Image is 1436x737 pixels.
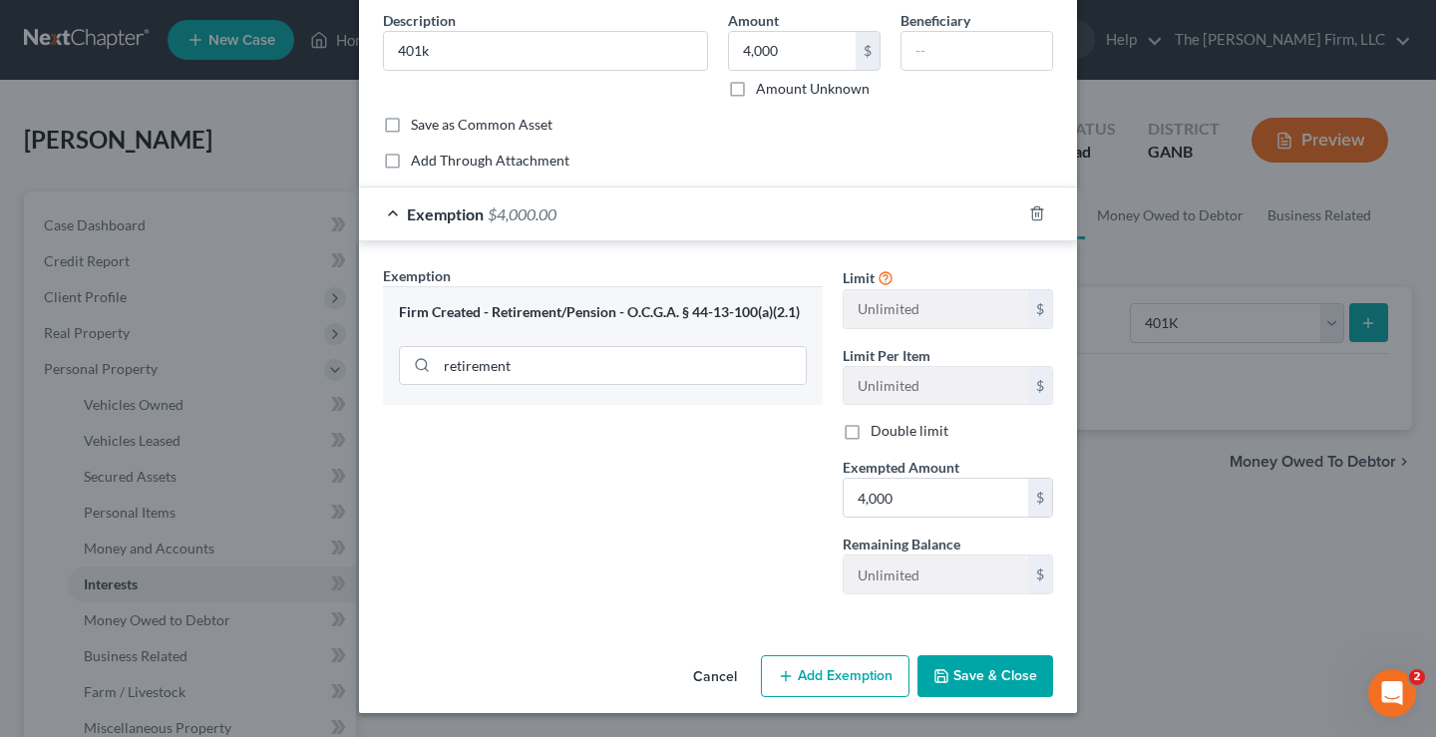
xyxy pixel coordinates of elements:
label: Amount Unknown [756,79,870,99]
input: Search exemption rules... [437,347,806,385]
label: Remaining Balance [843,534,960,554]
iframe: Intercom live chat [1368,669,1416,717]
input: -- [901,32,1052,70]
button: Add Exemption [761,655,909,697]
label: Amount [728,10,779,31]
button: Cancel [677,657,753,697]
input: 0.00 [729,32,856,70]
div: $ [1028,479,1052,517]
div: $ [1028,367,1052,405]
span: Exemption [383,267,451,284]
input: 0.00 [844,479,1028,517]
span: Description [383,12,456,29]
label: Add Through Attachment [411,151,569,171]
div: $ [1028,290,1052,328]
input: -- [844,555,1028,593]
span: $4,000.00 [488,204,556,223]
div: $ [1028,555,1052,593]
label: Beneficiary [900,10,970,31]
span: 2 [1409,669,1425,685]
button: Save & Close [917,655,1053,697]
span: Limit [843,269,875,286]
div: Firm Created - Retirement/Pension - O.C.G.A. § 44-13-100(a)(2.1) [399,303,807,322]
input: Describe... [384,32,707,70]
span: Exempted Amount [843,459,959,476]
input: -- [844,367,1028,405]
label: Double limit [871,421,948,441]
div: $ [856,32,880,70]
span: Exemption [407,204,484,223]
label: Limit Per Item [843,345,930,366]
input: -- [844,290,1028,328]
label: Save as Common Asset [411,115,552,135]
